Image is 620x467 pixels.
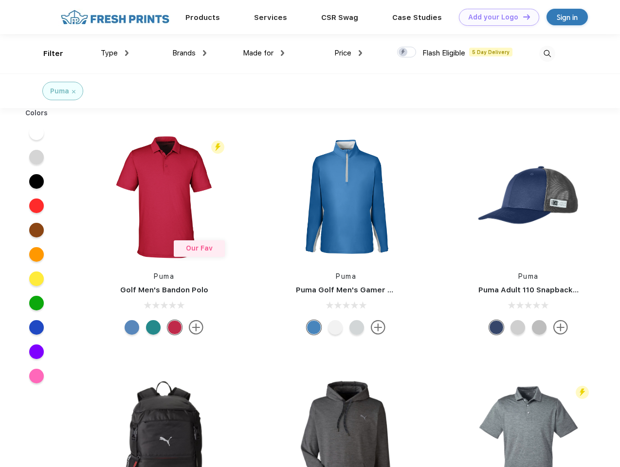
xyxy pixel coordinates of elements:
[296,286,450,294] a: Puma Golf Men's Gamer Golf Quarter-Zip
[146,320,161,335] div: Green Lagoon
[307,320,321,335] div: Bright Cobalt
[186,244,213,252] span: Our Fav
[576,386,589,399] img: flash_active_toggle.svg
[359,50,362,56] img: dropdown.png
[120,286,208,294] a: Golf Men's Bandon Polo
[50,86,69,96] div: Puma
[328,320,343,335] div: Bright White
[99,132,229,262] img: func=resize&h=266
[211,141,224,154] img: flash_active_toggle.svg
[334,49,351,57] span: Price
[203,50,206,56] img: dropdown.png
[532,320,547,335] div: Quarry with Brt Whit
[422,49,465,57] span: Flash Eligible
[101,49,118,57] span: Type
[243,49,274,57] span: Made for
[464,132,593,262] img: func=resize&h=266
[523,14,530,19] img: DT
[18,108,55,118] div: Colors
[72,90,75,93] img: filter_cancel.svg
[336,272,356,280] a: Puma
[254,13,287,22] a: Services
[518,272,539,280] a: Puma
[371,320,385,335] img: more.svg
[189,320,203,335] img: more.svg
[281,132,411,262] img: func=resize&h=266
[281,50,284,56] img: dropdown.png
[547,9,588,25] a: Sign in
[511,320,525,335] div: Quarry Brt Whit
[469,48,512,56] span: 5 Day Delivery
[557,12,578,23] div: Sign in
[489,320,504,335] div: Peacoat with Qut Shd
[185,13,220,22] a: Products
[321,13,358,22] a: CSR Swag
[125,50,128,56] img: dropdown.png
[539,46,555,62] img: desktop_search.svg
[167,320,182,335] div: Ski Patrol
[349,320,364,335] div: High Rise
[553,320,568,335] img: more.svg
[154,272,174,280] a: Puma
[43,48,63,59] div: Filter
[468,13,518,21] div: Add your Logo
[58,9,172,26] img: fo%20logo%202.webp
[172,49,196,57] span: Brands
[125,320,139,335] div: Lake Blue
